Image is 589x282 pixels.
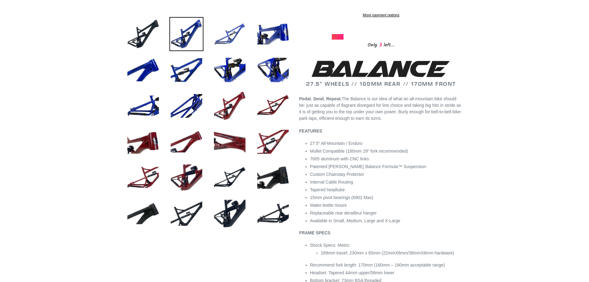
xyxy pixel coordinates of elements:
[213,125,247,159] img: Load image into Gallery viewer, BALANCE - Frameset
[169,53,203,87] img: Load image into Gallery viewer, BALANCE - Frameset
[126,161,160,195] img: Load image into Gallery viewer, BALANCE - Frameset
[310,210,377,215] span: Replaceable rear derailleur hanger
[301,12,462,18] a: More payment options
[213,53,247,87] img: Load image into Gallery viewer, BALANCE - Frameset
[256,89,290,123] img: Load image into Gallery viewer, BALANCE - Frameset
[256,161,290,195] img: Load image into Gallery viewer, BALANCE - Frameset
[299,128,322,133] b: FEATURES
[256,125,290,159] img: Load image into Gallery viewer, BALANCE - Frameset
[256,197,290,231] img: Load image into Gallery viewer, BALANCE - Frameset
[256,53,290,87] img: Load image into Gallery viewer, BALANCE - Frameset
[213,197,247,231] img: Load image into Gallery viewer, BALANCE - Frameset
[321,250,454,255] span: 169mm travel: 230mm x 65mm (22mmX8mm/36mmX8mm hardware)
[299,59,463,87] h2: 27.5" WHEELS // 169MM REAR // 170MM FRONT
[310,203,347,208] span: Water-bottle mount
[299,230,331,235] b: FRAME SPECS
[256,17,290,51] img: Load image into Gallery viewer, BALANCE - Frameset
[310,187,463,193] li: Tapered headtube
[310,195,373,200] span: 15mm pivot bearings (6902 Max)
[169,161,203,195] img: Load image into Gallery viewer, BALANCE - Frameset
[310,149,408,154] span: Mullet Compatible (160mm 29" fork recommended)
[310,218,463,224] li: Available in Small, Medium, Large and X-Large
[169,17,203,51] img: Load image into Gallery viewer, BALANCE - Frameset
[310,262,445,267] span: Recommend fork length: 170mm (160mm – 180mm acceptable range)
[310,172,364,177] span: Custom Chainstay Protector
[169,125,203,159] img: Load image into Gallery viewer, BALANCE - Frameset
[310,180,353,184] span: Internal Cable Routing
[310,164,426,169] span: Patented [PERSON_NAME] Balance Formula™ Suspension
[169,197,203,231] img: Load image into Gallery viewer, BALANCE - Frameset
[126,197,160,231] img: Load image into Gallery viewer, BALANCE - Frameset
[126,89,160,123] img: Load image into Gallery viewer, BALANCE - Frameset
[377,41,384,49] span: 3
[213,89,247,123] img: Load image into Gallery viewer, BALANCE - Frameset
[310,270,395,275] span: Headset: Tapered 44mm upper/56mm lower
[213,17,247,51] img: Load image into Gallery viewer, BALANCE - Frameset
[299,96,463,122] p: The Balance is our idea of what an all-mountain bike should be: just as capable of flagrant disre...
[310,243,351,248] span: Shock Specs: Metric:
[213,161,247,195] img: Load image into Gallery viewer, BALANCE - Frameset
[299,96,342,101] b: Pedal. Send. Repeat.
[126,53,160,87] img: Load image into Gallery viewer, BALANCE - Frameset
[169,89,203,123] img: Load image into Gallery viewer, BALANCE - Frameset
[126,17,160,51] img: Load image into Gallery viewer, BALANCE - Frameset
[310,141,363,146] span: 27.5” All-Mountain / Enduro
[310,156,369,161] span: 7005 aluminum with CNC links
[126,125,160,159] img: Load image into Gallery viewer, BALANCE - Frameset
[332,40,431,49] div: Only left...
